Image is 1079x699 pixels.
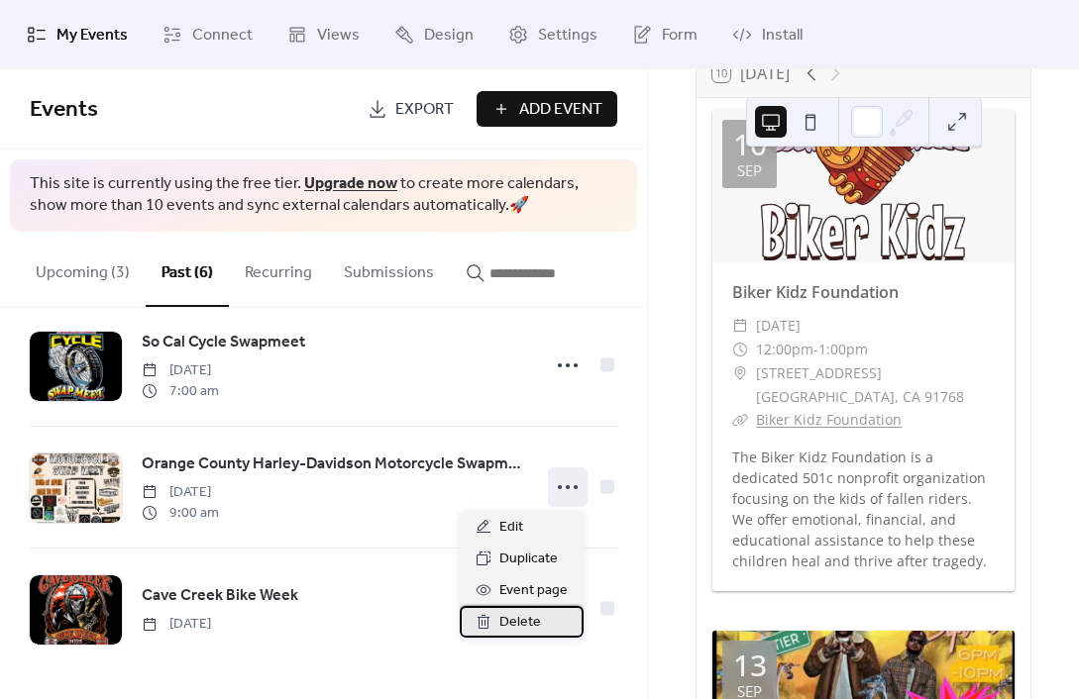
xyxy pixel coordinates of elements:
div: ​ [732,314,748,338]
span: [STREET_ADDRESS] [GEOGRAPHIC_DATA], CA 91768 [756,361,995,409]
button: Recurring [229,232,328,305]
a: Design [379,8,488,61]
span: Connect [192,24,253,48]
span: This site is currently using the free tier. to create more calendars, show more than 10 events an... [30,173,617,218]
span: My Events [56,24,128,48]
a: So Cal Cycle Swapmeet [142,330,305,355]
div: ​ [732,408,748,432]
a: Orange County Harley-Davidson Motorcycle Swapmeet [142,451,528,477]
div: ​ [732,338,748,361]
a: Biker Kidz Foundation [756,410,902,429]
div: ​ [732,361,748,385]
span: [DATE] [142,482,219,503]
button: Upcoming (3) [20,232,146,305]
span: Design [424,24,474,48]
div: Sep [737,684,762,699]
div: The Biker Kidz Foundation is a dedicated 501c nonprofit organization focusing on the kids of fall... [712,447,1015,571]
span: [DATE] [142,360,219,381]
a: Export [353,91,469,127]
div: 13 [733,650,767,680]
span: 12:00pm [756,338,813,361]
a: Cave Creek Bike Week [142,583,298,609]
span: [DATE] [142,614,211,635]
span: Settings [538,24,597,48]
span: - [813,338,818,361]
span: Orange County Harley-Davidson Motorcycle Swapmeet [142,452,528,476]
button: Past (6) [146,232,229,307]
a: Views [272,8,375,61]
span: Events [30,88,98,132]
span: Views [317,24,360,48]
button: Add Event [477,91,617,127]
span: 9:00 am [142,503,219,524]
span: Delete [499,611,541,635]
div: 10 [733,130,767,159]
span: Export [395,98,454,122]
a: Upgrade now [304,168,397,199]
span: Install [762,24,803,48]
a: My Events [12,8,143,61]
span: 7:00 am [142,381,219,402]
a: Connect [148,8,268,61]
span: [DATE] [756,314,801,338]
button: Submissions [328,232,450,305]
span: Add Event [519,98,602,122]
a: Settings [493,8,612,61]
a: Biker Kidz Foundation [732,281,899,303]
span: Edit [499,516,523,540]
span: Event page [499,579,568,603]
span: So Cal Cycle Swapmeet [142,331,305,354]
a: Form [617,8,712,61]
a: Install [717,8,817,61]
span: Duplicate [499,548,558,571]
span: Cave Creek Bike Week [142,584,298,608]
span: 1:00pm [818,338,868,361]
div: Sep [737,163,762,178]
span: Form [662,24,698,48]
